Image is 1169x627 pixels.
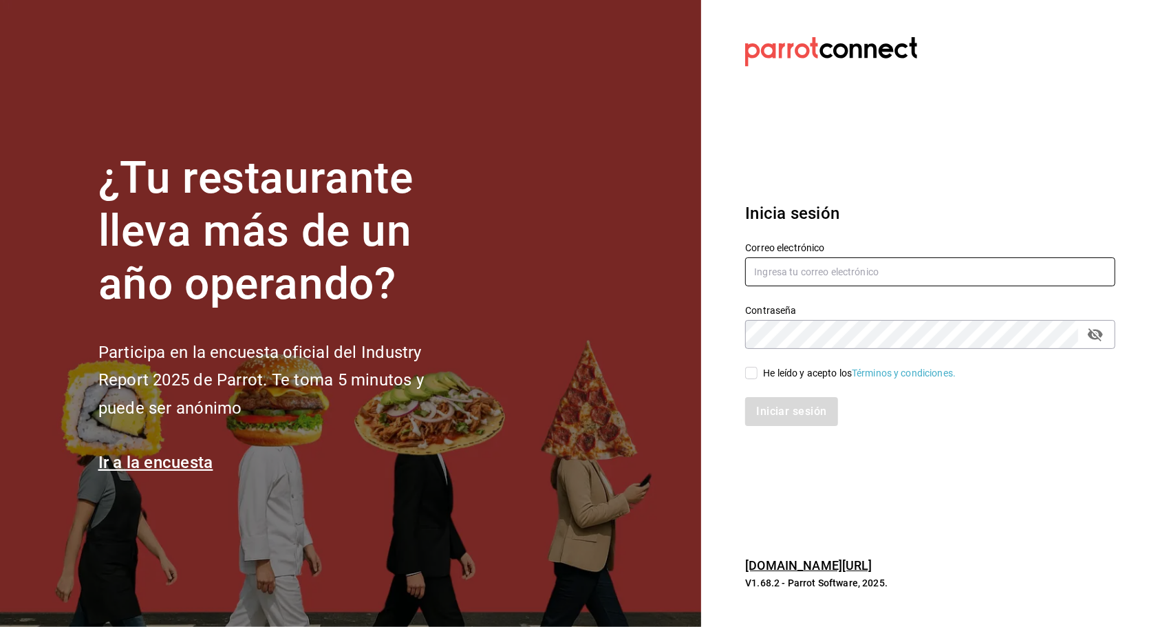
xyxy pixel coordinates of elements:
p: V1.68.2 - Parrot Software, 2025. [745,576,1115,590]
h3: Inicia sesión [745,201,1115,226]
input: Ingresa tu correo electrónico [745,257,1115,286]
h2: Participa en la encuesta oficial del Industry Report 2025 de Parrot. Te toma 5 minutos y puede se... [98,339,470,423]
a: [DOMAIN_NAME][URL] [745,558,872,573]
button: passwordField [1084,323,1107,346]
h1: ¿Tu restaurante lleva más de un año operando? [98,152,470,310]
div: He leído y acepto los [763,366,956,381]
label: Correo electrónico [745,244,1115,253]
label: Contraseña [745,306,1115,316]
a: Ir a la encuesta [98,453,213,472]
a: Términos y condiciones. [852,368,956,379]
